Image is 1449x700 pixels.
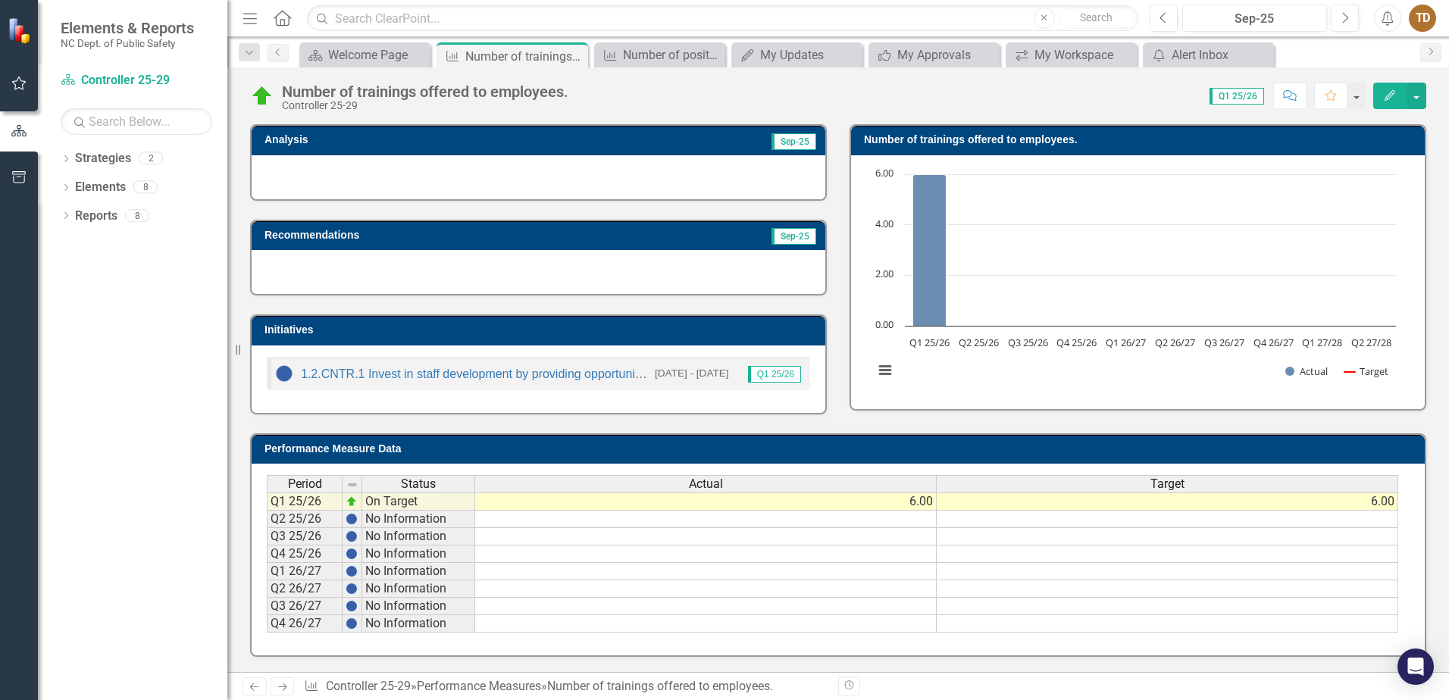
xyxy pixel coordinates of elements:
[346,495,358,508] img: zOikAAAAAElFTkSuQmCC
[1409,5,1436,32] button: TD
[760,45,859,64] div: My Updates
[655,366,729,380] small: [DATE] - [DATE]
[346,548,358,560] img: BgCOk07PiH71IgAAAABJRU5ErkJggg==
[264,324,818,336] h3: Initiatives
[282,100,568,111] div: Controller 25-29
[267,511,343,528] td: Q2 25/26
[61,19,194,37] span: Elements & Reports
[362,528,475,545] td: No Information
[61,72,212,89] a: Controller 25-29
[362,492,475,511] td: On Target
[1080,11,1113,23] span: Search
[1009,45,1133,64] a: My Workspace
[748,366,801,383] span: Q1 25/26
[362,580,475,598] td: No Information
[139,152,163,165] div: 2
[307,5,1138,32] input: Search ClearPoint...
[75,208,117,225] a: Reports
[1008,336,1048,349] text: Q3 25/26
[913,174,1372,327] g: Actual, series 1 of 2. Bar series with 10 bars.
[1155,336,1195,349] text: Q2 26/27
[1285,364,1328,378] button: Show Actual
[267,580,343,598] td: Q2 26/27
[362,545,475,563] td: No Information
[346,583,358,595] img: BgCOk07PiH71IgAAAABJRU5ErkJggg==
[75,179,126,196] a: Elements
[267,492,343,511] td: Q1 25/26
[264,443,1417,455] h3: Performance Measure Data
[1210,88,1264,105] span: Q1 25/26
[362,598,475,615] td: No Information
[1172,45,1270,64] div: Alert Inbox
[771,228,816,245] span: Sep-25
[267,615,343,633] td: Q4 26/27
[267,545,343,563] td: Q4 25/26
[465,47,584,66] div: Number of trainings offered to employees.
[417,679,541,693] a: Performance Measures
[875,317,893,331] text: 0.00
[959,336,999,349] text: Q2 25/26
[864,134,1417,145] h3: Number of trainings offered to employees.
[346,530,358,542] img: BgCOk07PiH71IgAAAABJRU5ErkJggg==
[250,84,274,108] img: On Target
[1188,10,1322,28] div: Sep-25
[1344,364,1389,378] button: Show Target
[326,679,411,693] a: Controller 25-29
[937,492,1398,511] td: 6.00
[346,617,358,630] img: BgCOk07PiH71IgAAAABJRU5ErkJggg==
[362,563,475,580] td: No Information
[689,477,723,491] span: Actual
[288,477,322,491] span: Period
[133,181,158,194] div: 8
[735,45,859,64] a: My Updates
[304,678,827,695] div: » »
[1302,336,1342,349] text: Q1 27/28
[275,364,293,383] img: No Information
[866,167,1404,394] svg: Interactive chart
[401,477,436,491] span: Status
[875,360,896,381] button: View chart menu, Chart
[909,336,950,349] text: Q1 25/26
[125,209,149,222] div: 8
[1253,336,1294,349] text: Q4 26/27
[547,679,773,693] div: Number of trainings offered to employees.
[897,45,996,64] div: My Approvals
[267,563,343,580] td: Q1 26/27
[301,367,753,380] a: 1.2.CNTR.1 Invest in staff development by providing opportunities for career growth.
[1147,45,1270,64] a: Alert Inbox
[598,45,721,64] a: Number of positions upgraded to higher classifications.
[1034,45,1133,64] div: My Workspace
[1150,477,1185,491] span: Target
[346,600,358,612] img: BgCOk07PiH71IgAAAABJRU5ErkJggg==
[872,45,996,64] a: My Approvals
[1106,336,1146,349] text: Q1 26/27
[267,528,343,545] td: Q3 25/26
[303,45,427,64] a: Welcome Page
[1204,336,1244,349] text: Q3 26/27
[264,230,637,241] h3: Recommendations
[346,565,358,577] img: BgCOk07PiH71IgAAAABJRU5ErkJggg==
[61,37,194,49] small: NC Dept. of Public Safety
[61,108,212,135] input: Search Below...
[328,45,427,64] div: Welcome Page
[1397,648,1434,685] div: Open Intercom Messenger
[771,133,816,150] span: Sep-25
[875,217,893,230] text: 4.00
[1059,8,1134,29] button: Search
[1182,5,1327,32] button: Sep-25
[75,150,131,167] a: Strategies
[6,16,35,45] img: ClearPoint Strategy
[623,45,721,64] div: Number of positions upgraded to higher classifications.
[346,479,358,491] img: 8DAGhfEEPCf229AAAAAElFTkSuQmCC
[264,134,534,145] h3: Analysis
[362,615,475,633] td: No Information
[362,511,475,528] td: No Information
[913,174,947,326] path: Q1 25/26, 6. Actual.
[875,166,893,180] text: 6.00
[267,598,343,615] td: Q3 26/27
[1351,336,1391,349] text: Q2 27/28
[475,492,937,511] td: 6.00
[875,267,893,280] text: 2.00
[346,513,358,525] img: BgCOk07PiH71IgAAAABJRU5ErkJggg==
